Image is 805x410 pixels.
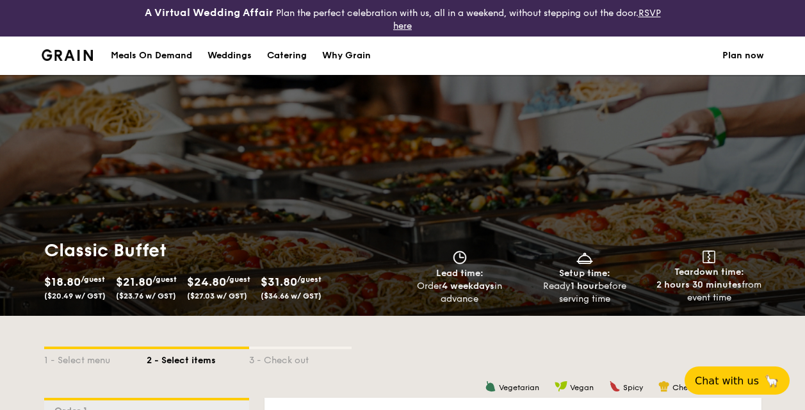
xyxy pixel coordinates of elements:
div: Weddings [207,37,252,75]
a: Logotype [42,49,94,61]
span: ($27.03 w/ GST) [187,291,247,300]
span: Teardown time: [674,266,744,277]
span: /guest [226,275,250,284]
div: Catering [267,37,307,75]
span: $21.80 [116,275,152,289]
strong: 2 hours 30 minutes [656,279,742,290]
span: /guest [81,275,105,284]
img: icon-dish.430c3a2e.svg [575,250,594,265]
span: Vegetarian [499,383,539,392]
div: Why Grain [322,37,371,75]
span: ($34.66 w/ GST) [261,291,321,300]
a: Weddings [200,37,259,75]
strong: 1 hour [571,281,598,291]
div: 2 - Select items [147,349,249,367]
strong: 4 weekdays [442,281,494,291]
span: Chef's recommendation [672,383,761,392]
div: Ready before serving time [527,280,642,306]
span: Chat with us [695,375,759,387]
div: Plan the perfect celebration with us, all in a weekend, without stepping out the door. [134,5,671,31]
div: 3 - Check out [249,349,352,367]
span: Lead time: [436,268,484,279]
div: Meals On Demand [111,37,192,75]
span: Vegan [570,383,594,392]
button: Chat with us🦙 [685,366,790,395]
h1: Classic Buffet [44,239,398,262]
img: icon-clock.2db775ea.svg [450,250,469,265]
img: icon-vegetarian.fe4039eb.svg [485,381,496,392]
h4: A Virtual Wedding Affair [145,5,273,20]
span: ($20.49 w/ GST) [44,291,106,300]
div: from event time [652,279,767,304]
img: icon-vegan.f8ff3823.svg [555,381,567,392]
img: icon-teardown.65201eee.svg [703,250,715,263]
span: $31.80 [261,275,297,289]
span: Setup time: [559,268,610,279]
img: icon-spicy.37a8142b.svg [609,381,621,392]
span: 🦙 [764,373,779,388]
div: 1 - Select menu [44,349,147,367]
a: Catering [259,37,314,75]
span: /guest [297,275,321,284]
div: Order in advance [403,280,517,306]
a: Why Grain [314,37,378,75]
img: Grain [42,49,94,61]
a: Meals On Demand [103,37,200,75]
span: ($23.76 w/ GST) [116,291,176,300]
span: /guest [152,275,177,284]
span: $18.80 [44,275,81,289]
a: Plan now [722,37,764,75]
span: $24.80 [187,275,226,289]
img: icon-chef-hat.a58ddaea.svg [658,381,670,392]
span: Spicy [623,383,643,392]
